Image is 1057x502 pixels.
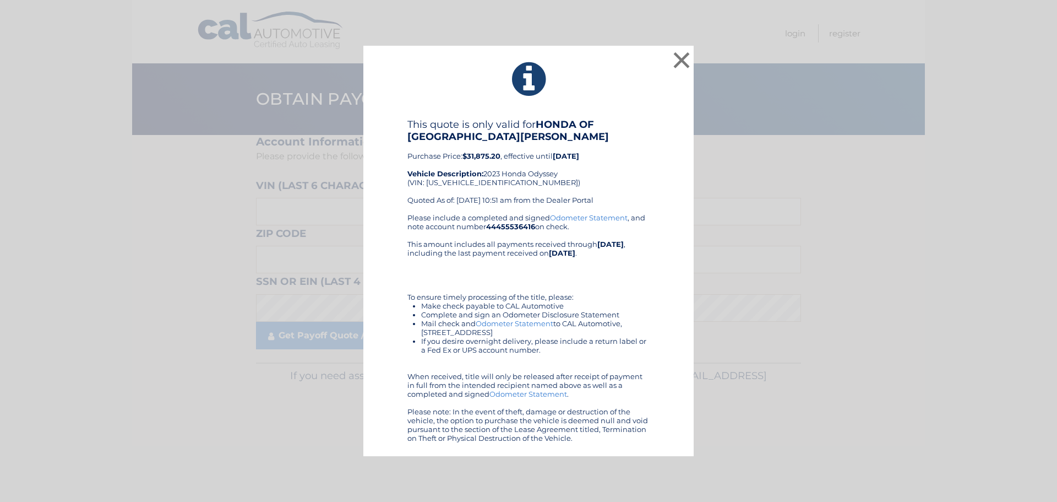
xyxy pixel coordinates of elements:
b: HONDA OF [GEOGRAPHIC_DATA][PERSON_NAME] [407,118,609,143]
div: Please include a completed and signed , and note account number on check. This amount includes al... [407,213,650,442]
li: Mail check and to CAL Automotive, [STREET_ADDRESS] [421,319,650,337]
li: If you desire overnight delivery, please include a return label or a Fed Ex or UPS account number. [421,337,650,354]
div: Purchase Price: , effective until 2023 Honda Odyssey (VIN: [US_VEHICLE_IDENTIFICATION_NUMBER]) Qu... [407,118,650,213]
button: × [671,49,693,71]
b: [DATE] [597,240,624,249]
b: [DATE] [553,152,579,160]
li: Make check payable to CAL Automotive [421,301,650,310]
b: $31,875.20 [462,152,500,160]
b: [DATE] [549,249,575,257]
h4: This quote is only valid for [407,118,650,143]
a: Odometer Statement [489,390,567,398]
b: 44455536416 [486,222,535,231]
a: Odometer Statement [476,319,553,328]
a: Odometer Statement [550,213,628,222]
li: Complete and sign an Odometer Disclosure Statement [421,310,650,319]
strong: Vehicle Description: [407,169,483,178]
